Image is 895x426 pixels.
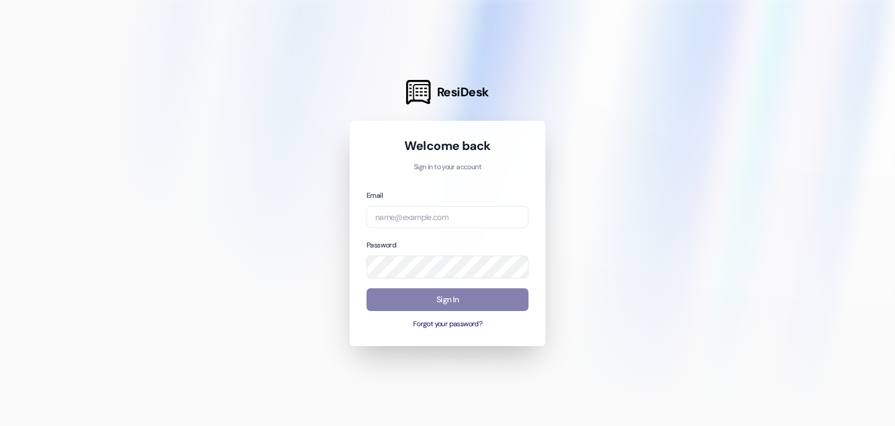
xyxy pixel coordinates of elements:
[367,206,528,229] input: name@example.com
[367,319,528,330] button: Forgot your password?
[367,240,396,250] label: Password
[367,288,528,311] button: Sign In
[406,80,431,104] img: ResiDesk Logo
[367,162,528,173] p: Sign in to your account
[367,138,528,154] h1: Welcome back
[437,84,489,100] span: ResiDesk
[367,191,383,200] label: Email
